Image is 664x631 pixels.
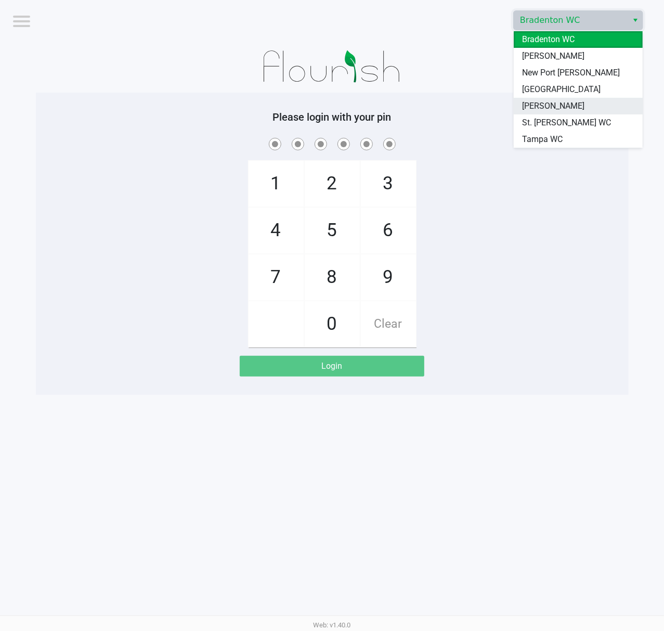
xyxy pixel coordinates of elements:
[522,133,563,146] span: Tampa WC
[361,254,416,300] span: 9
[305,301,360,347] span: 0
[314,621,351,629] span: Web: v1.40.0
[361,161,416,207] span: 3
[249,208,304,253] span: 4
[249,161,304,207] span: 1
[361,208,416,253] span: 6
[305,161,360,207] span: 2
[305,254,360,300] span: 8
[361,301,416,347] span: Clear
[44,111,621,123] h5: Please login with your pin
[522,33,575,46] span: Bradenton WC
[522,117,611,129] span: St. [PERSON_NAME] WC
[520,14,621,27] span: Bradenton WC
[522,50,584,62] span: [PERSON_NAME]
[628,11,643,30] button: Select
[249,254,304,300] span: 7
[305,208,360,253] span: 5
[522,83,601,96] span: [GEOGRAPHIC_DATA]
[522,100,584,112] span: [PERSON_NAME]
[522,67,620,79] span: New Port [PERSON_NAME]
